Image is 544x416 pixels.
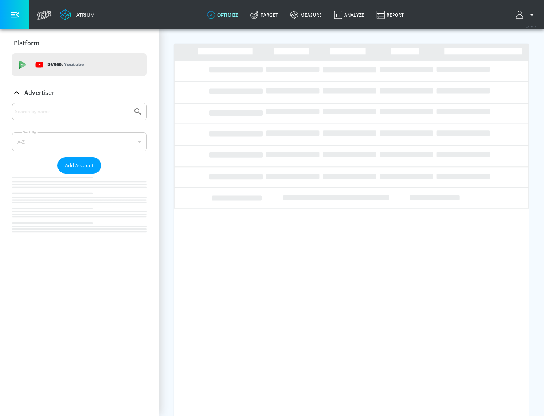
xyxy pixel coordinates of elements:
a: Analyze [328,1,370,28]
p: Platform [14,39,39,47]
div: Platform [12,33,147,54]
button: Add Account [57,157,101,174]
div: Advertiser [12,82,147,103]
span: Add Account [65,161,94,170]
a: measure [284,1,328,28]
p: DV360: [47,61,84,69]
p: Youtube [64,61,84,68]
a: Report [370,1,410,28]
div: DV360: Youtube [12,53,147,76]
a: Target [244,1,284,28]
nav: list of Advertiser [12,174,147,247]
a: optimize [201,1,244,28]
input: Search by name [15,107,130,116]
p: Advertiser [24,88,54,97]
a: Atrium [60,9,95,20]
div: Atrium [73,11,95,18]
label: Sort By [22,130,38,135]
div: Advertiser [12,103,147,247]
span: v 4.25.4 [526,25,536,29]
div: A-Z [12,132,147,151]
